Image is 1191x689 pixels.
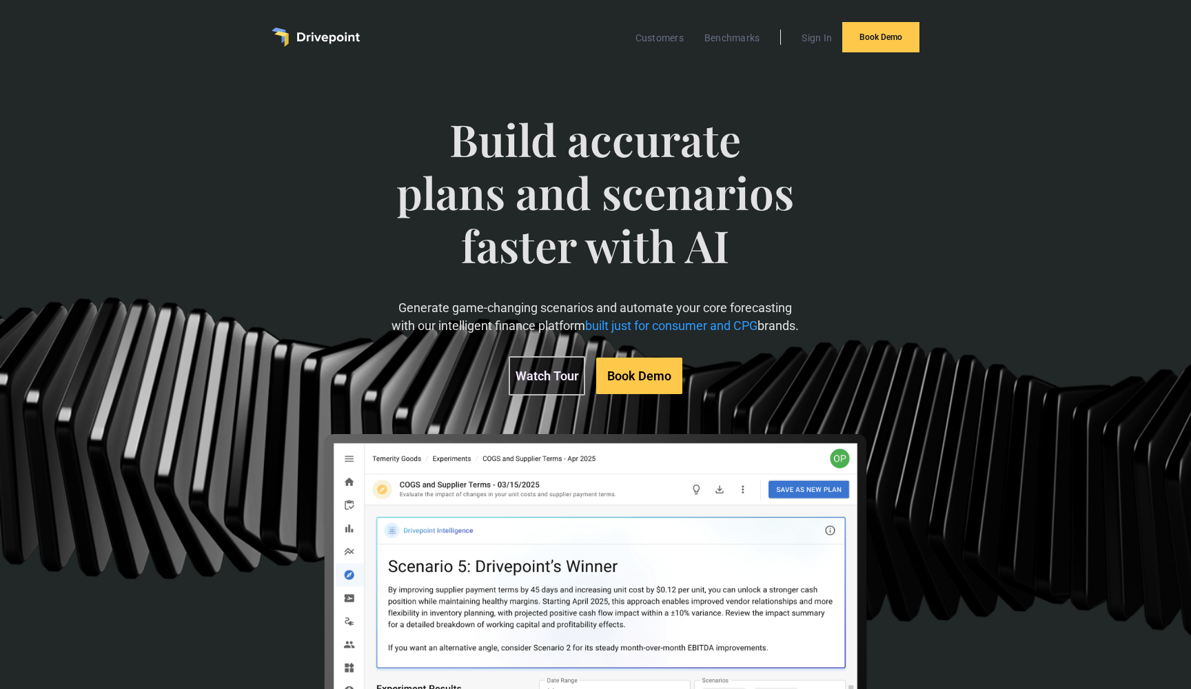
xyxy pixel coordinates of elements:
[698,29,767,47] a: Benchmarks
[629,29,691,47] a: Customers
[842,22,919,52] a: Book Demo
[795,29,839,47] a: Sign In
[596,358,682,394] a: Book Demo
[509,356,585,395] a: Watch Tour
[391,299,800,333] p: Generate game-changing scenarios and automate your core forecasting with our intelligent finance ...
[391,113,800,299] span: Build accurate plans and scenarios faster with AI
[585,318,757,333] span: built just for consumer and CPG
[272,28,360,47] a: home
